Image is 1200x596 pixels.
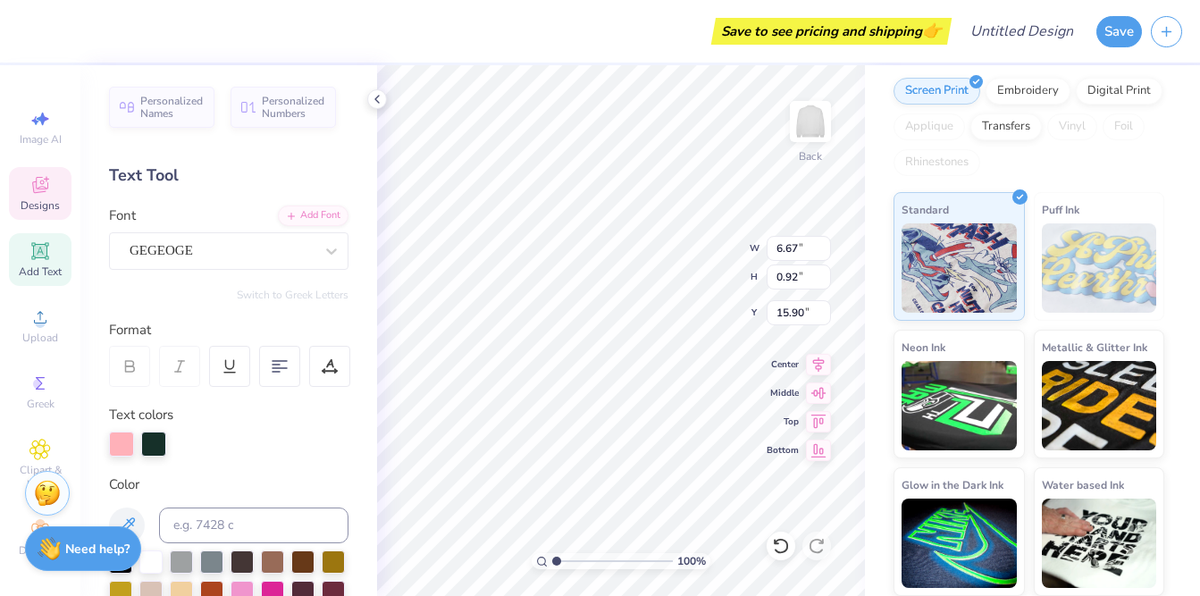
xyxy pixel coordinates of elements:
[109,164,348,188] div: Text Tool
[1096,16,1142,47] button: Save
[1042,338,1147,357] span: Metallic & Glitter Ink
[27,397,55,411] span: Greek
[902,499,1017,588] img: Glow in the Dark Ink
[894,78,980,105] div: Screen Print
[159,508,348,543] input: e.g. 7428 c
[1042,200,1079,219] span: Puff Ink
[19,543,62,558] span: Decorate
[21,198,60,213] span: Designs
[902,361,1017,450] img: Neon Ink
[902,475,1003,494] span: Glow in the Dark Ink
[109,405,173,425] label: Text colors
[278,206,348,226] div: Add Font
[1042,223,1157,313] img: Puff Ink
[986,78,1070,105] div: Embroidery
[1042,499,1157,588] img: Water based Ink
[767,444,799,457] span: Bottom
[1076,78,1162,105] div: Digital Print
[237,288,348,302] button: Switch to Greek Letters
[767,358,799,371] span: Center
[1042,361,1157,450] img: Metallic & Glitter Ink
[902,223,1017,313] img: Standard
[956,13,1087,49] input: Untitled Design
[894,113,965,140] div: Applique
[1047,113,1097,140] div: Vinyl
[262,95,325,120] span: Personalized Numbers
[109,320,350,340] div: Format
[1103,113,1145,140] div: Foil
[140,95,204,120] span: Personalized Names
[767,416,799,428] span: Top
[799,148,822,164] div: Back
[1042,475,1124,494] span: Water based Ink
[65,541,130,558] strong: Need help?
[677,553,706,569] span: 100 %
[922,20,942,41] span: 👉
[9,463,71,491] span: Clipart & logos
[22,331,58,345] span: Upload
[716,18,947,45] div: Save to see pricing and shipping
[902,200,949,219] span: Standard
[902,338,945,357] span: Neon Ink
[793,104,828,139] img: Back
[109,474,348,495] div: Color
[19,264,62,279] span: Add Text
[970,113,1042,140] div: Transfers
[109,206,136,226] label: Font
[20,132,62,147] span: Image AI
[767,387,799,399] span: Middle
[894,149,980,176] div: Rhinestones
